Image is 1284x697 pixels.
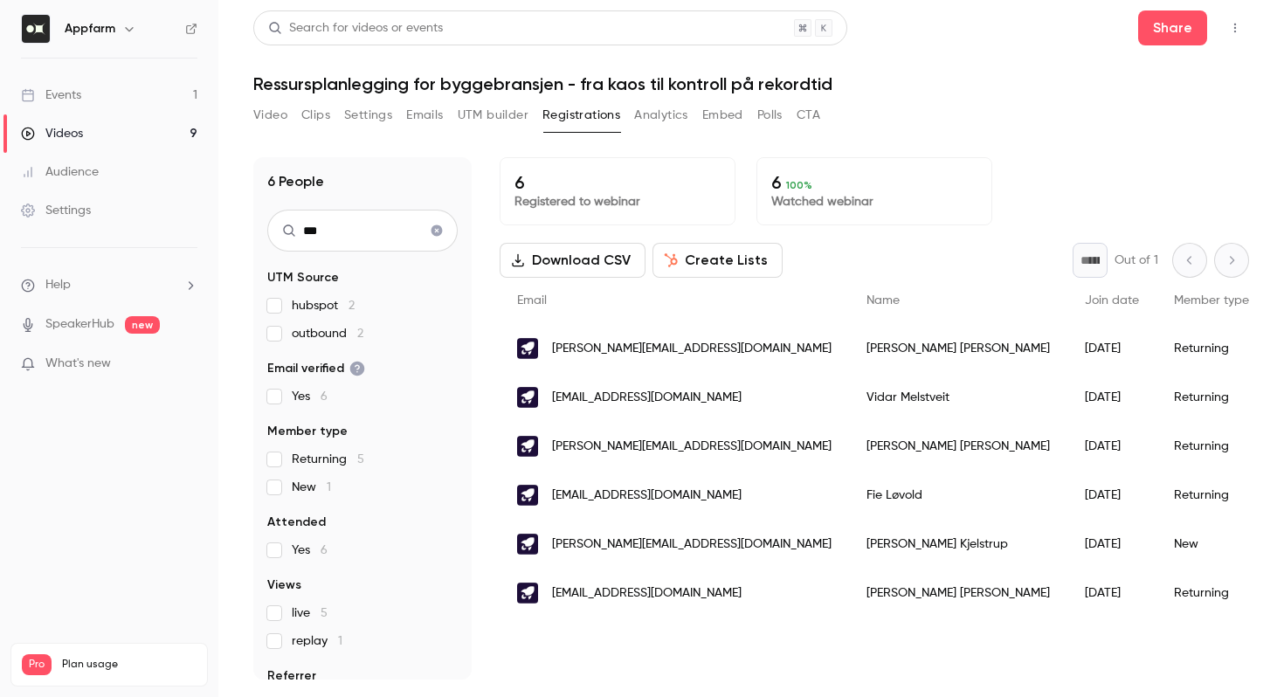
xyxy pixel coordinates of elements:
li: help-dropdown-opener [21,276,197,294]
div: Events [21,86,81,104]
p: Watched webinar [771,193,977,210]
span: 6 [321,544,328,556]
img: appfarm.io [517,436,538,457]
div: New [1156,520,1267,569]
p: 6 [514,172,721,193]
span: [PERSON_NAME][EMAIL_ADDRESS][DOMAIN_NAME] [552,340,832,358]
span: [EMAIL_ADDRESS][DOMAIN_NAME] [552,389,742,407]
button: Embed [702,101,743,129]
span: Member type [1174,294,1249,307]
div: [PERSON_NAME] [PERSON_NAME] [849,324,1067,373]
div: Fie Løvold [849,471,1067,520]
span: hubspot [292,297,355,314]
span: outbound [292,325,363,342]
button: Clear search [423,217,451,245]
span: 1 [338,635,342,647]
button: Analytics [634,101,688,129]
span: Yes [292,542,328,559]
a: SpeakerHub [45,315,114,334]
div: Videos [21,125,83,142]
button: Download CSV [500,243,645,278]
span: Views [267,576,301,594]
span: replay [292,632,342,650]
button: Top Bar Actions [1221,14,1249,42]
span: Referrer [267,667,316,685]
img: Appfarm [22,15,50,43]
button: CTA [797,101,820,129]
h1: 6 People [267,171,324,192]
img: appfarm.io [517,338,538,359]
span: Plan usage [62,658,197,672]
p: Out of 1 [1115,252,1158,269]
div: Settings [21,202,91,219]
span: 2 [357,328,363,340]
button: Registrations [542,101,620,129]
span: 2 [349,300,355,312]
span: Pro [22,654,52,675]
button: Video [253,101,287,129]
div: [DATE] [1067,324,1156,373]
div: [DATE] [1067,422,1156,471]
div: [PERSON_NAME] [PERSON_NAME] [849,422,1067,471]
span: UTM Source [267,269,339,286]
div: [PERSON_NAME] Kjelstrup [849,520,1067,569]
button: Polls [757,101,783,129]
div: Returning [1156,324,1267,373]
span: Email [517,294,547,307]
span: Attended [267,514,326,531]
button: Clips [301,101,330,129]
button: Emails [406,101,443,129]
div: Returning [1156,422,1267,471]
span: 100 % [786,179,812,191]
div: Returning [1156,373,1267,422]
div: Search for videos or events [268,19,443,38]
img: appfarm.io [517,387,538,408]
div: Returning [1156,471,1267,520]
span: What's new [45,355,111,373]
div: Audience [21,163,99,181]
h6: Appfarm [65,20,115,38]
img: appfarm.io [517,485,538,506]
button: Settings [344,101,392,129]
button: Create Lists [652,243,783,278]
span: new [125,316,160,334]
span: 6 [321,390,328,403]
div: Returning [1156,569,1267,618]
div: [DATE] [1067,569,1156,618]
span: Name [866,294,900,307]
span: [EMAIL_ADDRESS][DOMAIN_NAME] [552,487,742,505]
img: appfarm.io [517,583,538,604]
span: [EMAIL_ADDRESS][DOMAIN_NAME] [552,584,742,603]
span: 5 [321,607,328,619]
span: Join date [1085,294,1139,307]
iframe: Noticeable Trigger [176,356,197,372]
span: [PERSON_NAME][EMAIL_ADDRESS][DOMAIN_NAME] [552,535,832,554]
div: [PERSON_NAME] [PERSON_NAME] [849,569,1067,618]
button: UTM builder [458,101,528,129]
h1: Ressursplanlegging for byggebransjen - fra kaos til kontroll på rekordtid [253,73,1249,94]
span: Yes [292,388,328,405]
span: Member type [267,423,348,440]
img: appfarm.io [517,534,538,555]
div: [DATE] [1067,520,1156,569]
div: [DATE] [1067,471,1156,520]
p: Registered to webinar [514,193,721,210]
span: live [292,604,328,622]
span: [PERSON_NAME][EMAIL_ADDRESS][DOMAIN_NAME] [552,438,832,456]
span: Email verified [267,360,365,377]
div: Vidar Melstveit [849,373,1067,422]
span: 1 [327,481,331,493]
div: [DATE] [1067,373,1156,422]
span: 5 [357,453,364,466]
span: Help [45,276,71,294]
p: 6 [771,172,977,193]
span: Returning [292,451,364,468]
span: New [292,479,331,496]
button: Share [1138,10,1207,45]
